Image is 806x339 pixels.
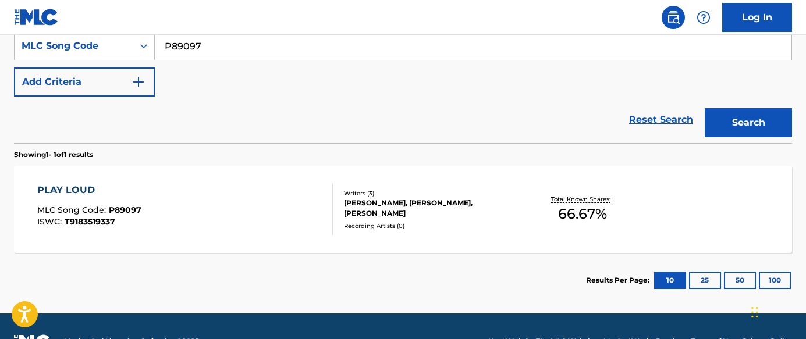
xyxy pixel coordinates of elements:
[37,216,65,227] span: ISWC :
[344,189,518,198] div: Writers ( 3 )
[751,295,758,330] div: Drag
[344,198,518,219] div: [PERSON_NAME], [PERSON_NAME], [PERSON_NAME]
[692,6,715,29] div: Help
[551,195,613,204] p: Total Known Shares:
[654,272,686,289] button: 10
[14,67,155,97] button: Add Criteria
[689,272,721,289] button: 25
[722,3,792,32] a: Log In
[748,283,806,339] iframe: Chat Widget
[14,9,59,26] img: MLC Logo
[65,216,115,227] span: T9183519337
[724,272,756,289] button: 50
[705,108,792,137] button: Search
[623,107,699,133] a: Reset Search
[666,10,680,24] img: search
[759,272,791,289] button: 100
[14,31,792,143] form: Search Form
[558,204,607,224] span: 66.67 %
[586,275,652,286] p: Results Per Page:
[132,75,145,89] img: 9d2ae6d4665cec9f34b9.svg
[344,222,518,230] div: Recording Artists ( 0 )
[109,205,141,215] span: P89097
[22,39,126,53] div: MLC Song Code
[14,149,93,160] p: Showing 1 - 1 of 1 results
[662,6,685,29] a: Public Search
[697,10,711,24] img: help
[14,166,792,253] a: PLAY LOUDMLC Song Code:P89097ISWC:T9183519337Writers (3)[PERSON_NAME], [PERSON_NAME], [PERSON_NAM...
[37,183,141,197] div: PLAY LOUD
[37,205,109,215] span: MLC Song Code :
